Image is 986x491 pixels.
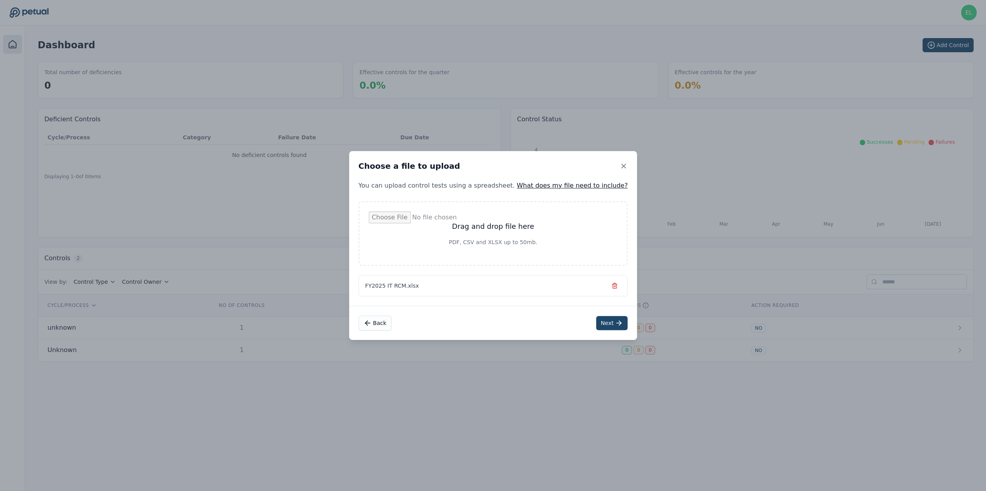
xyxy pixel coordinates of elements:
a: What does my file need to include? [517,182,628,189]
p: You can upload control tests using a spreadsheet. [349,181,637,190]
h2: Choose a file to upload [359,161,460,172]
button: Back [359,316,391,330]
button: Next [596,316,628,330]
span: FY2025 IT RCM.xlsx [365,282,419,290]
